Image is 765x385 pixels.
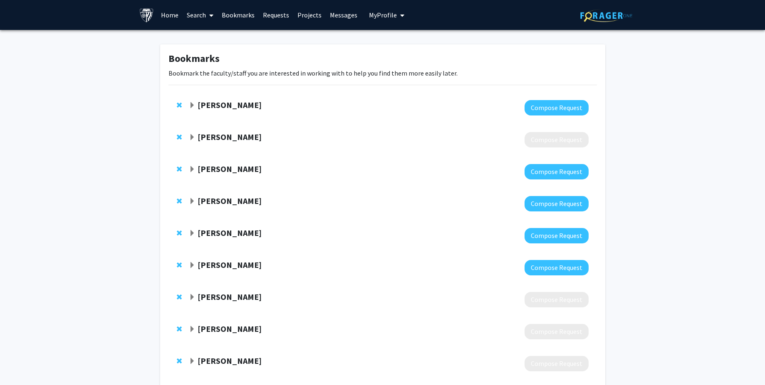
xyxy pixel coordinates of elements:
span: Expand Michael Bevan Bookmark [189,326,196,333]
strong: [PERSON_NAME] [198,228,262,238]
a: Home [157,0,183,29]
span: Expand Yannis Kevrekidis Bookmark [189,294,196,301]
a: Messages [326,0,361,29]
strong: [PERSON_NAME] [198,356,262,366]
span: Expand Ana Damjanovic Bookmark [189,134,196,141]
p: Bookmark the faculty/staff you are interested in working with to help you find them more easily l... [168,68,597,78]
span: My Profile [369,11,397,19]
button: Compose Request to Richard Huganir [525,228,589,243]
span: Remove Rigoberto Hernandez from bookmarks [177,102,182,108]
span: Remove Richard Huganir from bookmarks [177,230,182,236]
img: Johns Hopkins University Logo [139,8,154,22]
h1: Bookmarks [168,53,597,65]
span: Expand Hari Easwaran Bookmark [189,262,196,269]
strong: [PERSON_NAME] [198,324,262,334]
span: Remove Jeff Gray from bookmarks [177,198,182,204]
button: Compose Request to Rigoberto Hernandez [525,100,589,115]
span: Expand Richard Huganir Bookmark [189,230,196,237]
a: Search [183,0,218,29]
strong: [PERSON_NAME] [198,292,262,302]
span: Expand Juliette Lecomte Bookmark [189,166,196,173]
strong: [PERSON_NAME] [198,260,262,270]
span: Expand Rigoberto Hernandez Bookmark [189,102,196,109]
img: ForagerOne Logo [580,9,632,22]
a: Projects [293,0,326,29]
strong: [PERSON_NAME] [198,164,262,174]
span: Remove Ana Damjanovic from bookmarks [177,134,182,140]
button: Compose Request to Juliette Lecomte [525,164,589,179]
button: Compose Request to Hari Easwaran [525,260,589,275]
span: Expand Mauro Maggioni Bookmark [189,358,196,365]
button: Compose Request to Ana Damjanovic [525,132,589,147]
iframe: Chat [6,348,35,379]
button: Compose Request to Yannis Kevrekidis [525,292,589,307]
a: Requests [259,0,293,29]
span: Remove Hari Easwaran from bookmarks [177,262,182,268]
span: Expand Jeff Gray Bookmark [189,198,196,205]
span: Remove Michael Bevan from bookmarks [177,326,182,332]
button: Compose Request to Mauro Maggioni [525,356,589,371]
span: Remove Juliette Lecomte from bookmarks [177,166,182,172]
strong: [PERSON_NAME] [198,100,262,110]
button: Compose Request to Jeff Gray [525,196,589,211]
button: Compose Request to Michael Bevan [525,324,589,339]
strong: [PERSON_NAME] [198,132,262,142]
a: Bookmarks [218,0,259,29]
strong: [PERSON_NAME] [198,196,262,206]
span: Remove Yannis Kevrekidis from bookmarks [177,294,182,300]
span: Remove Mauro Maggioni from bookmarks [177,358,182,364]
